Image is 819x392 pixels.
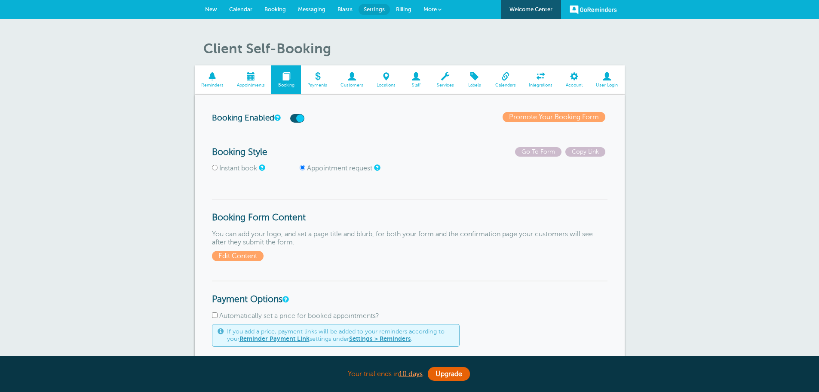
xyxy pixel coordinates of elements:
a: Payments [301,65,334,94]
span: Account [564,83,585,88]
a: Customers <i>request</i> appointments, giving up to three preferred times. You have to approve re... [374,165,379,170]
span: New [205,6,217,12]
span: Booking [276,83,297,88]
a: Settings > Reminders [349,335,411,342]
span: Staff [406,83,426,88]
span: Payments [305,83,330,88]
span: Integrations [527,83,555,88]
a: Reminders [195,65,230,94]
a: Turn this option on to add a pay link to reminders for appointments booked through the booking fo... [282,296,288,302]
a: Reminder Payment Link [239,335,310,342]
span: More [423,6,437,12]
span: Services [434,83,456,88]
h3: Booking Form Content [212,199,607,223]
span: Booking [264,6,286,12]
label: Automatically set a price for booked appointments? [219,312,379,320]
a: Account [559,65,589,94]
span: Calendar [229,6,252,12]
span: Blasts [337,6,353,12]
a: Promote Your Booking Form [503,112,605,122]
a: Copy Link [565,148,607,155]
a: Customers create appointments without you needing to approve them. [259,165,264,170]
a: User Login [589,65,625,94]
a: Customers [334,65,370,94]
h3: Booking Style [212,147,607,158]
div: Your trial ends in . [195,365,625,383]
span: Messaging [298,6,325,12]
label: Instant book [219,164,257,172]
a: Settings [359,4,390,15]
span: Labels [465,83,484,88]
h3: Booking Enabled [212,112,341,123]
a: Staff [402,65,430,94]
p: You can add your logo, and set a page title and blurb, for both your form and the confirmation pa... [212,230,607,261]
span: Copy Link [565,147,605,157]
a: Calendars [488,65,522,94]
a: Upgrade [428,367,470,381]
span: User Login [594,83,620,88]
span: Settings [364,6,385,12]
a: Labels [460,65,488,94]
h1: Client Self-Booking [203,40,625,57]
a: Integrations [522,65,559,94]
span: Billing [396,6,411,12]
span: Customers [338,83,366,88]
a: This switch turns your online booking form on or off. [274,115,279,120]
span: Locations [374,83,398,88]
a: Services [430,65,460,94]
span: Go To Form [515,147,561,157]
h3: Payment Options [212,281,607,305]
span: Calendars [493,83,518,88]
span: Appointments [234,83,267,88]
span: Reminders [199,83,226,88]
a: Edit Content [212,252,266,260]
a: Locations [370,65,402,94]
label: Appointment request [307,164,372,172]
a: 10 days [399,370,423,378]
a: Go To Form [515,148,565,155]
span: Edit Content [212,251,264,261]
span: If you add a price, payment links will be added to your reminders according to your settings under . [227,328,454,343]
a: Appointments [230,65,271,94]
